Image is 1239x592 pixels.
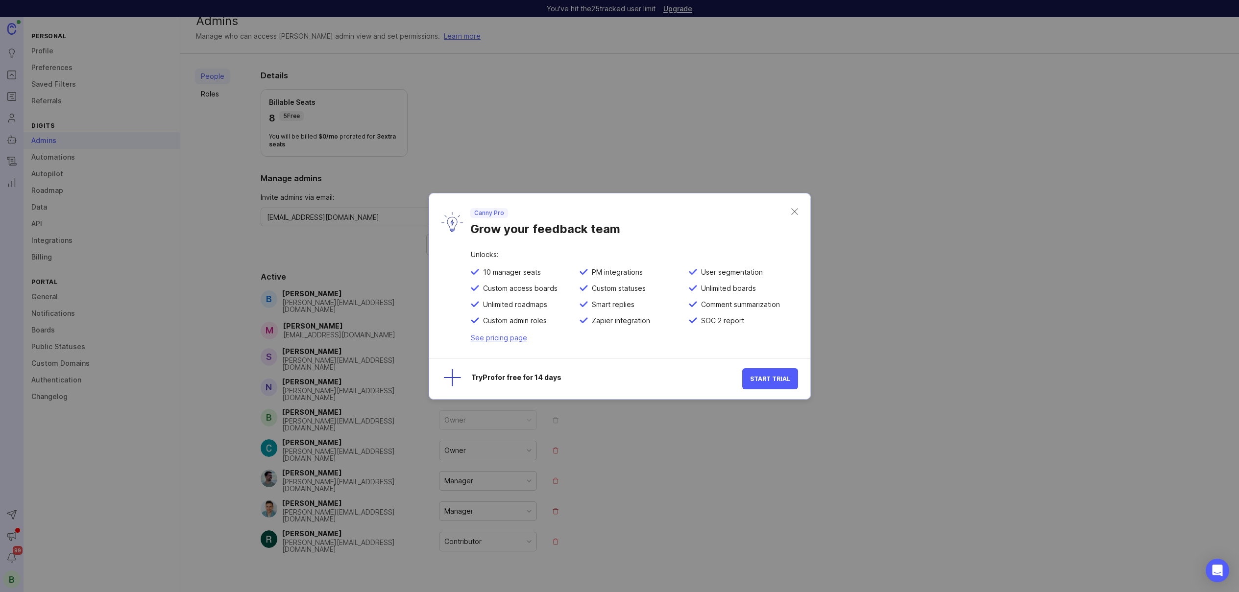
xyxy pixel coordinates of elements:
p: Canny Pro [474,209,504,217]
div: Open Intercom Messenger [1206,559,1229,582]
span: Comment summarization [697,300,780,309]
span: Zapier integration [588,316,650,325]
a: See pricing page [471,333,527,342]
div: Grow your feedback team [470,218,791,237]
span: Custom admin roles [479,316,547,325]
span: SOC 2 report [697,316,744,325]
span: Custom statuses [588,284,646,293]
div: Try Pro for free for 14 days [471,374,742,383]
button: Start Trial [742,368,798,389]
span: PM integrations [588,268,643,277]
span: Smart replies [588,300,634,309]
span: Unlimited roadmaps [479,300,547,309]
span: Custom access boards [479,284,558,293]
span: Unlimited boards [697,284,756,293]
div: Unlocks: [471,251,798,268]
span: 10 manager seats [479,268,541,277]
img: lyW0TRAiArAAAAAASUVORK5CYII= [441,212,463,232]
span: Start Trial [750,375,790,382]
span: User segmentation [697,268,763,277]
